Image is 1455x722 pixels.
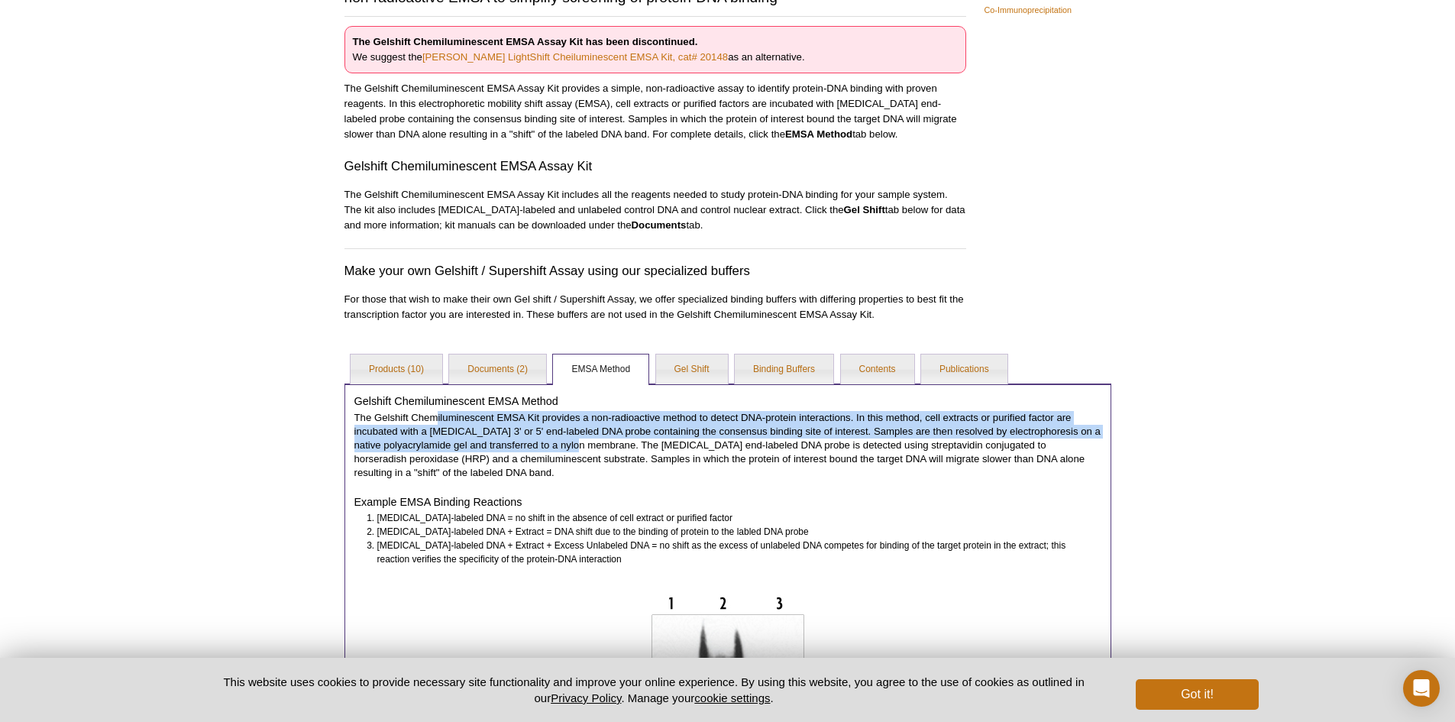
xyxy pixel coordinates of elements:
a: [PERSON_NAME] LightShift Cheiluminescent EMSA Kit, cat# 20148 [422,51,728,63]
h3: Gelshift Chemiluminescent EMSA Assay Kit [344,157,966,176]
a: Privacy Policy [551,691,621,704]
p: For those that wish to make their own Gel shift / Supershift Assay, we offer specialized binding ... [344,292,966,322]
a: Co-Immunoprecipitation [985,3,1072,17]
a: Gel Shift [656,355,728,385]
button: Got it! [1136,679,1258,710]
a: EMSA Method [553,355,648,385]
p: This website uses cookies to provide necessary site functionality and improve your online experie... [197,674,1111,706]
button: cookie settings [694,691,770,704]
a: Binding Buffers [735,355,833,385]
strong: Gel Shift [844,204,885,215]
li: [MEDICAL_DATA]-labeled DNA + Extract = DNA shift due to the binding of protein to the labled DNA ... [377,525,1088,539]
a: Products (10) [351,355,442,385]
h4: Example EMSA Binding Reactions [354,495,1101,509]
h4: Gelshift Chemiluminescent EMSA Method [354,394,1101,408]
p: The Gelshift Chemiluminescent EMSA Kit provides a non-radioactive method to detect DNA-protein in... [354,411,1101,480]
p: The Gelshift Chemiluminescent EMSA Assay Kit provides a simple, non-radioactive assay to identify... [344,81,966,142]
strong: The Gelshift Chemiluminescent EMSA Assay Kit has been discontinued. [353,36,698,47]
strong: EMSA Method [785,128,852,140]
li: [MEDICAL_DATA]-labeled DNA = no shift in the absence of cell extract or purified factor [377,511,1088,525]
a: Documents (2) [449,355,546,385]
p: We suggest the as an alternative. [344,26,966,73]
h3: Make your own Gelshift / Supershift Assay using our specialized buffers [344,262,966,280]
div: Open Intercom Messenger [1403,670,1440,707]
li: [MEDICAL_DATA]-labeled DNA + Extract + Excess Unlabeled DNA = no shift as the excess of unlabeled... [377,539,1088,566]
a: Contents [841,355,914,385]
p: The Gelshift Chemiluminescent EMSA Assay Kit includes all the reagents needed to study protein-DN... [344,187,966,233]
strong: Documents [632,219,687,231]
a: Publications [921,355,1007,385]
